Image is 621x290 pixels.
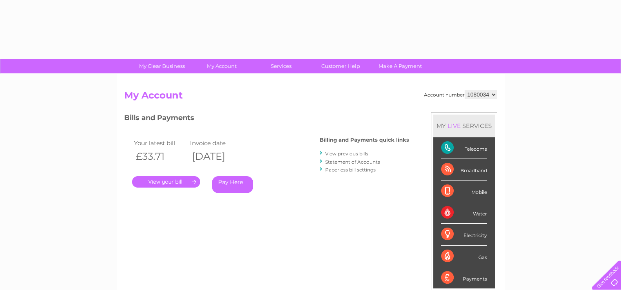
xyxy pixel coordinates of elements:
a: Statement of Accounts [325,159,380,165]
a: My Account [189,59,254,73]
th: £33.71 [132,148,188,164]
a: Customer Help [308,59,373,73]
a: Services [249,59,313,73]
h3: Bills and Payments [124,112,409,126]
a: My Clear Business [130,59,194,73]
a: Paperless bill settings [325,167,376,173]
a: . [132,176,200,188]
h4: Billing and Payments quick links [320,137,409,143]
div: Account number [424,90,497,99]
div: Water [441,202,487,224]
th: [DATE] [188,148,244,164]
td: Invoice date [188,138,244,148]
a: Make A Payment [368,59,433,73]
h2: My Account [124,90,497,105]
div: Electricity [441,224,487,245]
div: Telecoms [441,137,487,159]
div: Payments [441,267,487,288]
div: Broadband [441,159,487,181]
div: Gas [441,246,487,267]
div: MY SERVICES [433,115,495,137]
td: Your latest bill [132,138,188,148]
a: Pay Here [212,176,253,193]
a: View previous bills [325,151,368,157]
div: LIVE [446,122,462,129]
div: Mobile [441,181,487,202]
